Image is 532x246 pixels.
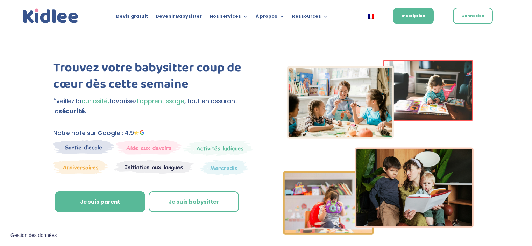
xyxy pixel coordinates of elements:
img: Thematique [200,160,248,176]
a: Je suis parent [55,191,145,212]
a: Connexion [453,8,493,24]
p: Éveillez la favorisez , tout en assurant la [53,96,254,117]
span: Gestion des données [10,232,57,239]
img: Mercredi [183,140,253,156]
h1: Trouvez votre babysitter coup de cœur dès cette semaine [53,60,254,96]
a: Devis gratuit [116,14,148,22]
img: Imgs-2 [283,60,474,235]
img: Français [368,14,374,19]
button: Gestion des données [6,228,61,243]
img: logo_kidlee_bleu [21,7,80,25]
span: l’apprentissage [137,97,184,105]
a: Je suis babysitter [149,191,239,212]
img: weekends [116,140,182,155]
a: Inscription [393,8,434,24]
span: curiosité, [81,97,109,105]
a: À propos [256,14,284,22]
a: Nos services [210,14,248,22]
a: Ressources [292,14,328,22]
img: Atelier thematique [114,160,194,174]
p: Notre note sur Google : 4.9 [53,128,254,138]
img: Anniversaire [53,160,108,174]
a: Devenir Babysitter [156,14,202,22]
a: Kidlee Logo [21,7,80,25]
strong: sécurité. [59,107,86,115]
img: Sortie decole [53,140,114,154]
